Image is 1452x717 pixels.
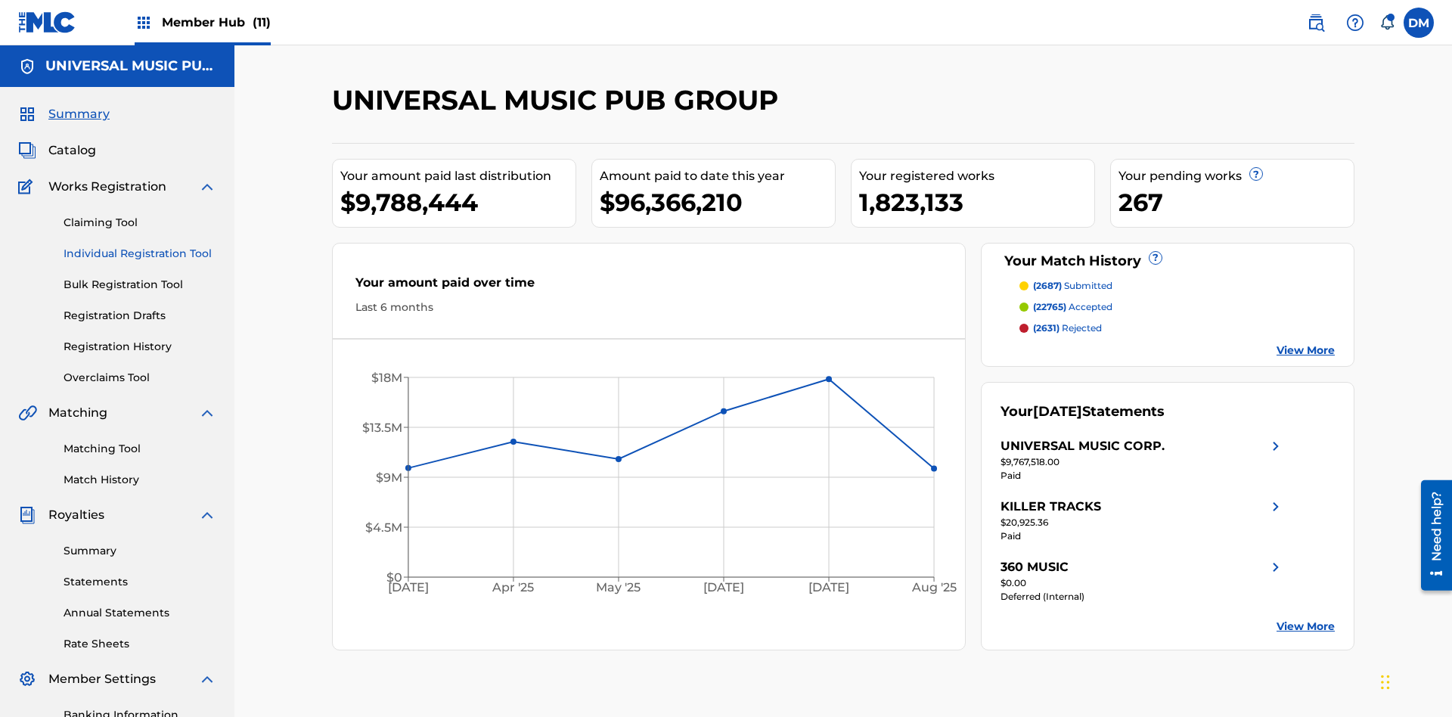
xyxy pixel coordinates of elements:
[1250,168,1262,180] span: ?
[340,185,576,219] div: $9,788,444
[1019,321,1336,335] a: (2631) rejected
[162,14,271,31] span: Member Hub
[48,404,107,422] span: Matching
[1277,343,1335,358] a: View More
[1376,644,1452,717] iframe: Chat Widget
[1033,321,1102,335] p: rejected
[64,370,216,386] a: Overclaims Tool
[198,404,216,422] img: expand
[1001,251,1336,272] div: Your Match History
[64,543,216,559] a: Summary
[1118,167,1354,185] div: Your pending works
[1118,185,1354,219] div: 267
[1001,455,1285,469] div: $9,767,518.00
[18,506,36,524] img: Royalties
[18,178,38,196] img: Works Registration
[355,274,942,300] div: Your amount paid over time
[64,246,216,262] a: Individual Registration Tool
[600,185,835,219] div: $96,366,210
[1001,498,1101,516] div: KILLER TRACKS
[492,581,535,595] tspan: Apr '25
[18,670,36,688] img: Member Settings
[1019,300,1336,314] a: (22765) accepted
[1001,576,1285,590] div: $0.00
[198,670,216,688] img: expand
[1001,558,1285,604] a: 360 MUSICright chevron icon$0.00Deferred (Internal)
[1001,437,1165,455] div: UNIVERSAL MUSIC CORP.
[1267,558,1285,576] img: right chevron icon
[64,472,216,488] a: Match History
[18,57,36,76] img: Accounts
[911,581,957,595] tspan: Aug '25
[1019,279,1336,293] a: (2687) submitted
[386,570,402,585] tspan: $0
[18,141,36,160] img: Catalog
[1404,8,1434,38] div: User Menu
[1001,590,1285,604] div: Deferred (Internal)
[1149,252,1162,264] span: ?
[859,167,1094,185] div: Your registered works
[859,185,1094,219] div: 1,823,133
[704,581,745,595] tspan: [DATE]
[371,371,402,385] tspan: $18M
[48,105,110,123] span: Summary
[64,339,216,355] a: Registration History
[1033,403,1082,420] span: [DATE]
[18,11,76,33] img: MLC Logo
[1277,619,1335,635] a: View More
[376,470,402,485] tspan: $9M
[18,404,37,422] img: Matching
[597,581,641,595] tspan: May '25
[64,308,216,324] a: Registration Drafts
[332,83,786,117] h2: UNIVERSAL MUSIC PUB GROUP
[1033,300,1112,314] p: accepted
[1307,14,1325,32] img: search
[1346,14,1364,32] img: help
[355,300,942,315] div: Last 6 months
[1001,516,1285,529] div: $20,925.36
[18,105,36,123] img: Summary
[135,14,153,32] img: Top Rightsholders
[1267,437,1285,455] img: right chevron icon
[1301,8,1331,38] a: Public Search
[1001,529,1285,543] div: Paid
[64,215,216,231] a: Claiming Tool
[1381,660,1390,705] div: Drag
[340,167,576,185] div: Your amount paid last distribution
[600,167,835,185] div: Amount paid to date this year
[198,178,216,196] img: expand
[1001,498,1285,543] a: KILLER TRACKSright chevron icon$20,925.36Paid
[1379,15,1395,30] div: Notifications
[1033,279,1112,293] p: submitted
[1001,469,1285,483] div: Paid
[1001,558,1069,576] div: 360 MUSIC
[365,520,402,535] tspan: $4.5M
[1033,280,1062,291] span: (2687)
[18,141,96,160] a: CatalogCatalog
[64,574,216,590] a: Statements
[1340,8,1370,38] div: Help
[45,57,216,75] h5: UNIVERSAL MUSIC PUB GROUP
[253,15,271,29] span: (11)
[1410,474,1452,598] iframe: Resource Center
[64,441,216,457] a: Matching Tool
[48,670,156,688] span: Member Settings
[48,178,166,196] span: Works Registration
[48,141,96,160] span: Catalog
[198,506,216,524] img: expand
[388,581,429,595] tspan: [DATE]
[48,506,104,524] span: Royalties
[1033,322,1060,334] span: (2631)
[362,421,402,435] tspan: $13.5M
[809,581,850,595] tspan: [DATE]
[64,605,216,621] a: Annual Statements
[64,277,216,293] a: Bulk Registration Tool
[1267,498,1285,516] img: right chevron icon
[64,636,216,652] a: Rate Sheets
[1001,402,1165,422] div: Your Statements
[18,105,110,123] a: SummarySummary
[1001,437,1285,483] a: UNIVERSAL MUSIC CORP.right chevron icon$9,767,518.00Paid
